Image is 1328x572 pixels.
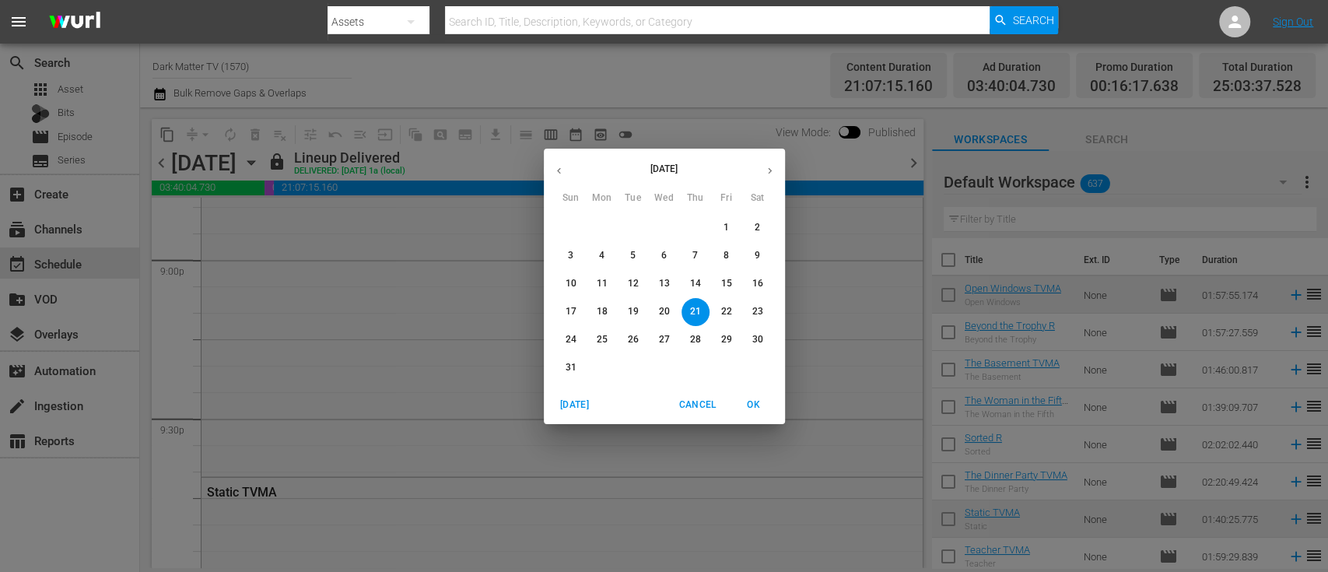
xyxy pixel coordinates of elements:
button: 26 [619,326,647,354]
p: 23 [752,305,762,318]
p: 15 [720,277,731,290]
button: 21 [682,298,710,326]
span: [DATE] [556,397,594,413]
p: 26 [627,333,638,346]
button: 25 [588,326,616,354]
p: 18 [596,305,607,318]
p: 4 [599,249,604,262]
button: 9 [744,242,772,270]
button: 28 [682,326,710,354]
span: Sat [744,191,772,206]
span: Search [1012,6,1053,34]
button: 4 [588,242,616,270]
span: menu [9,12,28,31]
button: 29 [713,326,741,354]
button: 15 [713,270,741,298]
button: 23 [744,298,772,326]
p: 30 [752,333,762,346]
p: 21 [689,305,700,318]
img: ans4CAIJ8jUAAAAAAAAAAAAAAAAAAAAAAAAgQb4GAAAAAAAAAAAAAAAAAAAAAAAAJMjXAAAAAAAAAAAAAAAAAAAAAAAAgAT5G... [37,4,112,40]
button: 13 [650,270,678,298]
p: [DATE] [574,162,755,176]
span: Sun [557,191,585,206]
p: 7 [692,249,698,262]
span: Wed [650,191,678,206]
span: Mon [588,191,616,206]
p: 27 [658,333,669,346]
button: 2 [744,214,772,242]
p: 31 [565,361,576,374]
button: 18 [588,298,616,326]
p: 3 [568,249,573,262]
p: 12 [627,277,638,290]
p: 28 [689,333,700,346]
span: Thu [682,191,710,206]
span: Fri [713,191,741,206]
p: 11 [596,277,607,290]
button: 16 [744,270,772,298]
p: 1 [724,221,729,234]
button: [DATE] [550,392,600,418]
button: 5 [619,242,647,270]
button: 1 [713,214,741,242]
button: 19 [619,298,647,326]
button: 3 [557,242,585,270]
button: 24 [557,326,585,354]
button: 7 [682,242,710,270]
button: 8 [713,242,741,270]
p: 5 [630,249,636,262]
p: 24 [565,333,576,346]
button: 14 [682,270,710,298]
span: Cancel [678,397,716,413]
button: 12 [619,270,647,298]
p: 25 [596,333,607,346]
button: 17 [557,298,585,326]
p: 13 [658,277,669,290]
button: 31 [557,354,585,382]
button: 27 [650,326,678,354]
button: OK [729,392,779,418]
p: 19 [627,305,638,318]
button: 11 [588,270,616,298]
a: Sign Out [1273,16,1313,28]
button: 22 [713,298,741,326]
p: 8 [724,249,729,262]
p: 9 [755,249,760,262]
button: 30 [744,326,772,354]
p: 17 [565,305,576,318]
p: 10 [565,277,576,290]
p: 2 [755,221,760,234]
button: 10 [557,270,585,298]
p: 22 [720,305,731,318]
button: 6 [650,242,678,270]
p: 29 [720,333,731,346]
span: OK [735,397,773,413]
p: 14 [689,277,700,290]
p: 16 [752,277,762,290]
p: 6 [661,249,667,262]
button: 20 [650,298,678,326]
p: 20 [658,305,669,318]
span: Tue [619,191,647,206]
button: Cancel [672,392,722,418]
